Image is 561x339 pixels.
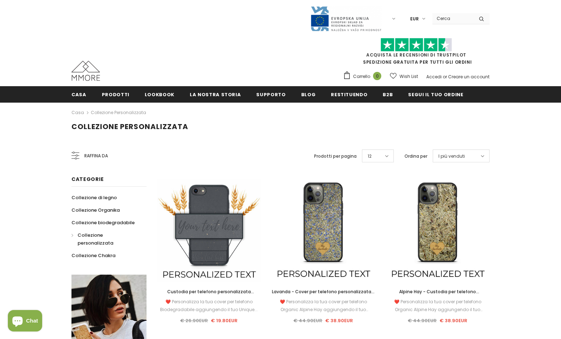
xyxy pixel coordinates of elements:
span: Collezione Chakra [71,252,115,259]
a: Collezione biodegradabile [71,216,135,229]
label: Ordina per [404,153,427,160]
a: Wish List [390,70,418,83]
span: or [443,74,447,80]
span: SPEDIZIONE GRATUITA PER TUTTI GLI ORDINI [343,41,490,65]
a: Javni Razpis [310,15,382,21]
span: 0 [373,72,381,80]
span: 12 [368,153,372,160]
span: Carrello [353,73,370,80]
span: € 19.80EUR [211,317,238,324]
span: I più venduti [438,153,465,160]
a: Collezione personalizzata [91,109,146,116]
a: Lookbook [145,86,174,102]
span: Collezione personalizzata [78,232,113,246]
span: Collezione Organika [71,207,120,213]
a: Segui il tuo ordine [408,86,463,102]
span: € 44.90EUR [293,317,322,324]
a: supporto [256,86,286,102]
a: Casa [71,86,86,102]
a: Collezione Organika [71,204,120,216]
span: Prodotti [102,91,129,98]
span: Segui il tuo ordine [408,91,463,98]
a: Restituendo [331,86,367,102]
span: La nostra storia [190,91,241,98]
span: Lookbook [145,91,174,98]
a: Custodia per telefono personalizzata biodegradabile - nera [157,288,261,296]
inbox-online-store-chat: Shopify online store chat [6,310,44,333]
a: La nostra storia [190,86,241,102]
span: Collezione personalizzata [71,122,188,132]
a: Alpine Hay - Custodia per telefono personalizzata - Regalo personalizzato [386,288,490,296]
span: Alpine Hay - Custodia per telefono personalizzata - Regalo personalizzato [394,289,481,303]
a: B2B [383,86,393,102]
div: ❤️ Personalizza la tua cover per telefono Organic Alpine Hay aggiungendo il tuo Unique... [272,298,375,314]
span: B2B [383,91,393,98]
span: Lavanda - Cover per telefono personalizzata - Regalo personalizzato [272,289,375,303]
img: Fidati di Pilot Stars [381,38,452,52]
span: EUR [410,15,419,23]
div: ❤️ Personalizza la tua cover per telefono Organic Alpine Hay aggiungendo il tuo Unique... [386,298,490,314]
div: ❤️ Personalizza la tua cover per telefono Biodegradabile aggiungendo il tuo Unique... [157,298,261,314]
a: Carrello 0 [343,71,385,82]
span: Collezione di legno [71,194,117,201]
span: Raffina da [84,152,108,160]
span: € 38.90EUR [440,317,467,324]
span: € 38.90EUR [325,317,353,324]
a: Creare un account [448,74,490,80]
a: Lavanda - Cover per telefono personalizzata - Regalo personalizzato [272,288,375,296]
a: Collezione Chakra [71,249,115,262]
a: Acquista le recensioni di TrustPilot [366,52,466,58]
a: Casa [71,108,84,117]
img: Casi MMORE [71,61,100,81]
span: Wish List [399,73,418,80]
span: Restituendo [331,91,367,98]
label: Prodotti per pagina [314,153,357,160]
span: Collezione biodegradabile [71,219,135,226]
span: supporto [256,91,286,98]
a: Collezione personalizzata [71,229,139,249]
span: Categorie [71,176,104,183]
span: Blog [301,91,316,98]
a: Blog [301,86,316,102]
span: € 26.90EUR [180,317,208,324]
span: € 44.90EUR [408,317,437,324]
a: Collezione di legno [71,191,117,204]
a: Accedi [426,74,442,80]
input: Search Site [432,13,473,24]
a: Prodotti [102,86,129,102]
span: Casa [71,91,86,98]
img: Javni Razpis [310,6,382,32]
span: Custodia per telefono personalizzata biodegradabile - nera [167,289,254,303]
